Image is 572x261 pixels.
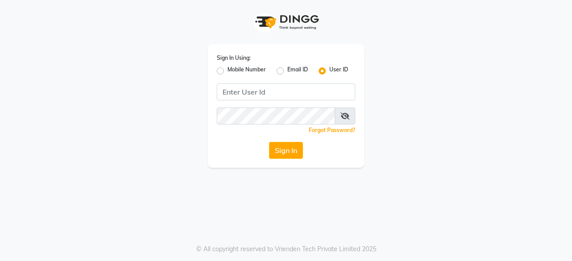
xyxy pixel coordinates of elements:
[287,66,308,76] label: Email ID
[217,83,355,100] input: Username
[250,9,322,35] img: logo1.svg
[217,54,251,62] label: Sign In Using:
[309,127,355,133] a: Forgot Password?
[269,142,303,159] button: Sign In
[227,66,266,76] label: Mobile Number
[329,66,348,76] label: User ID
[217,108,335,124] input: Username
